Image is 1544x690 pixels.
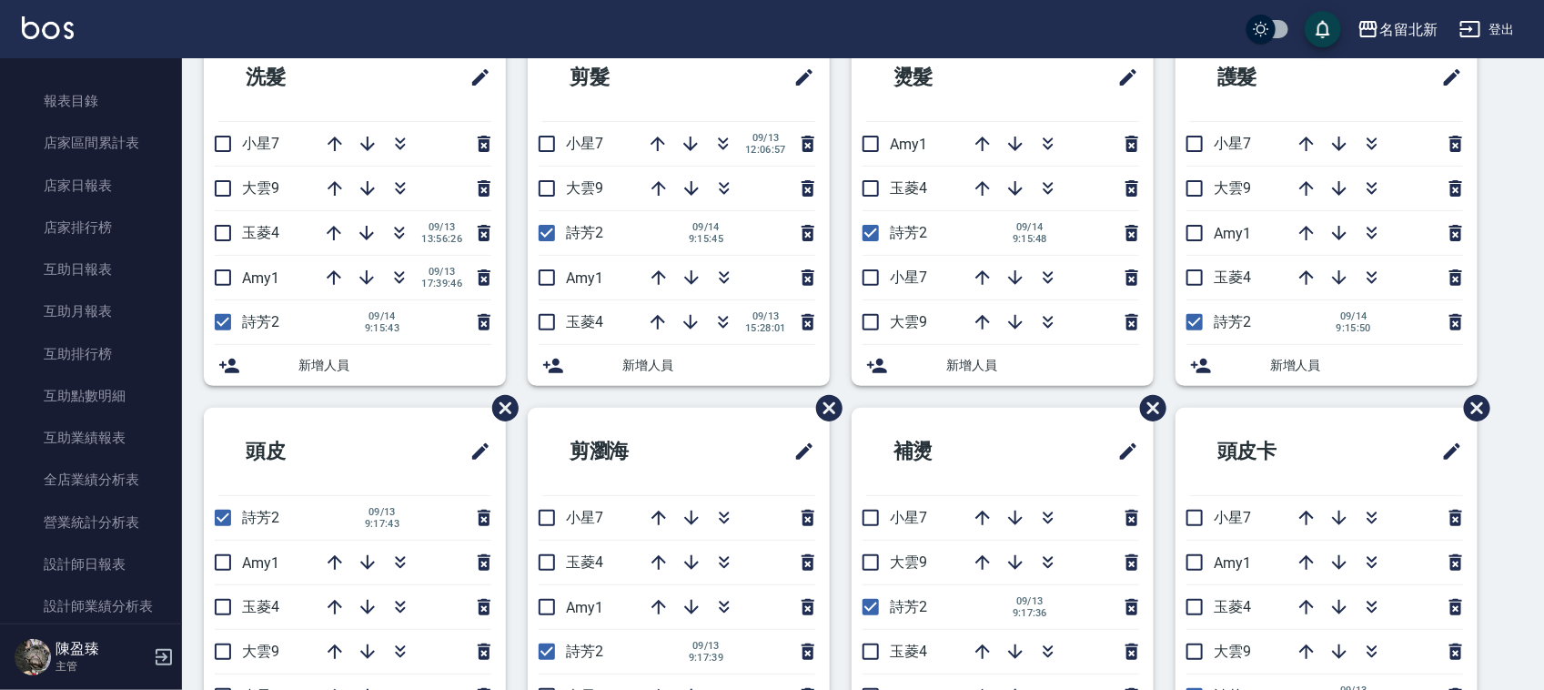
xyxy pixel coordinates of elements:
[7,375,175,417] a: 互助點數明細
[1126,381,1169,435] span: 刪除班表
[242,224,279,241] span: 玉菱4
[7,585,175,627] a: 設計師業績分析表
[421,233,462,245] span: 13:56:26
[459,430,491,473] span: 修改班表的標題
[479,381,521,435] span: 刪除班表
[890,179,927,197] span: 玉菱4
[7,122,175,164] a: 店家區間累計表
[1106,430,1139,473] span: 修改班表的標題
[7,290,175,332] a: 互助月報表
[7,80,175,122] a: 報表目錄
[782,56,815,99] span: 修改班表的標題
[890,313,927,330] span: 大雲9
[686,640,726,652] span: 09/13
[7,333,175,375] a: 互助排行榜
[362,518,402,530] span: 9:17:43
[421,221,462,233] span: 09/13
[362,506,402,518] span: 09/13
[242,554,279,572] span: Amy1
[242,179,279,197] span: 大雲9
[1214,643,1251,660] span: 大雲9
[1334,310,1374,322] span: 09/14
[622,356,815,375] span: 新增人員
[242,509,279,526] span: 詩芳2
[566,269,603,287] span: Amy1
[1350,11,1445,48] button: 名留北新
[890,643,927,660] span: 玉菱4
[1305,11,1341,47] button: save
[802,381,845,435] span: 刪除班表
[7,249,175,290] a: 互助日報表
[866,45,1034,110] h2: 燙髮
[566,224,603,241] span: 詩芳2
[7,165,175,207] a: 店家日報表
[7,417,175,459] a: 互助業績報表
[1010,221,1050,233] span: 09/14
[298,356,491,375] span: 新增人員
[890,224,927,241] span: 詩芳2
[1430,56,1463,99] span: 修改班表的標題
[745,310,786,322] span: 09/13
[745,144,786,156] span: 12:06:57
[242,598,279,615] span: 玉菱4
[1190,45,1357,110] h2: 護髮
[745,322,786,334] span: 15:28:01
[1214,554,1251,572] span: Amy1
[218,419,386,484] h2: 頭皮
[566,179,603,197] span: 大雲9
[566,135,603,152] span: 小星7
[362,322,402,334] span: 9:15:43
[1176,345,1478,386] div: 新增人員
[542,45,710,110] h2: 剪髮
[890,598,927,615] span: 詩芳2
[745,132,786,144] span: 09/13
[1214,135,1251,152] span: 小星7
[7,502,175,543] a: 營業統計分析表
[782,430,815,473] span: 修改班表的標題
[686,652,726,664] span: 9:17:39
[7,207,175,249] a: 店家排行榜
[22,16,74,39] img: Logo
[1106,56,1139,99] span: 修改班表的標題
[852,345,1154,386] div: 新增人員
[1452,13,1522,46] button: 登出
[204,345,506,386] div: 新增人員
[1270,356,1463,375] span: 新增人員
[242,135,279,152] span: 小星7
[1214,509,1251,526] span: 小星7
[242,269,279,287] span: Amy1
[686,233,726,245] span: 9:15:45
[890,509,927,526] span: 小星7
[15,639,51,675] img: Person
[1010,595,1050,607] span: 09/13
[7,543,175,585] a: 設計師日報表
[242,313,279,330] span: 詩芳2
[421,266,462,278] span: 09/13
[56,658,148,675] p: 主管
[242,643,279,660] span: 大雲9
[56,640,148,658] h5: 陳盈臻
[1214,225,1251,242] span: Amy1
[459,56,491,99] span: 修改班表的標題
[1010,607,1050,619] span: 9:17:36
[421,278,462,289] span: 17:39:46
[1214,179,1251,197] span: 大雲9
[890,553,927,571] span: 大雲9
[890,269,927,286] span: 小星7
[566,509,603,526] span: 小星7
[866,419,1034,484] h2: 補燙
[362,310,402,322] span: 09/14
[1430,430,1463,473] span: 修改班表的標題
[1190,419,1367,484] h2: 頭皮卡
[7,459,175,501] a: 全店業績分析表
[1450,381,1493,435] span: 刪除班表
[686,221,726,233] span: 09/14
[1334,322,1374,334] span: 9:15:50
[1010,233,1050,245] span: 9:15:48
[542,419,720,484] h2: 剪瀏海
[566,643,603,660] span: 詩芳2
[1214,598,1251,615] span: 玉菱4
[566,553,603,571] span: 玉菱4
[1214,269,1251,286] span: 玉菱4
[528,345,830,386] div: 新增人員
